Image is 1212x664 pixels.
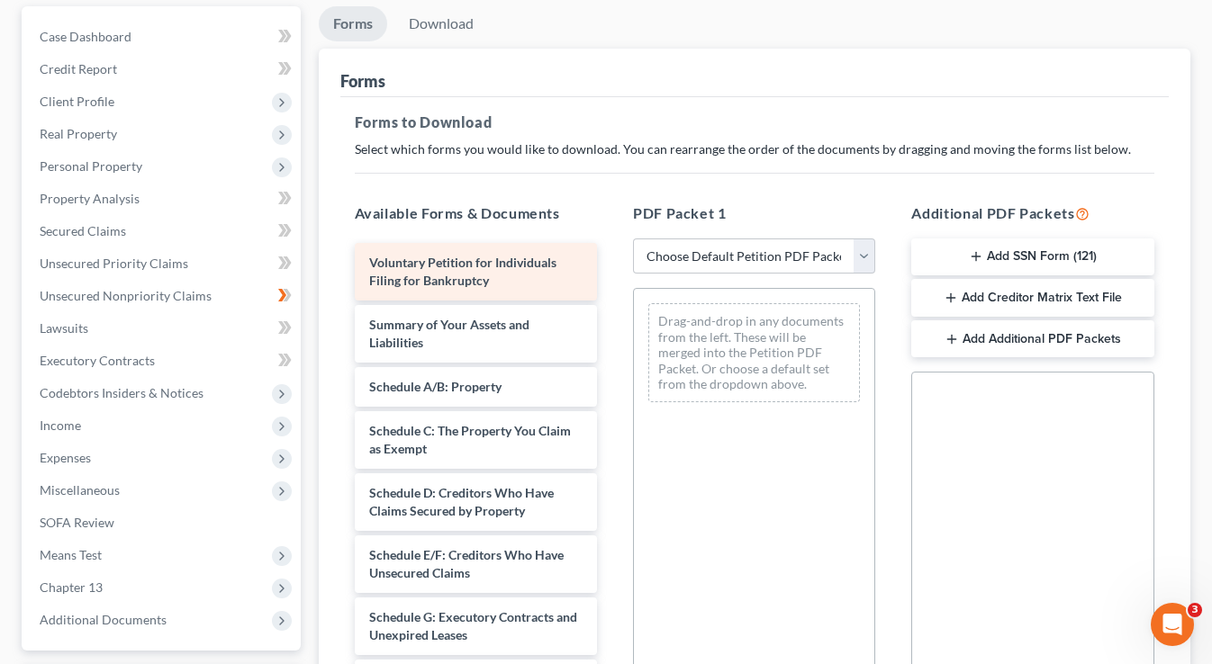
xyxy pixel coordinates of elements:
span: Executory Contracts [40,353,155,368]
span: Voluntary Petition for Individuals Filing for Bankruptcy [369,255,556,288]
h5: Additional PDF Packets [911,202,1153,224]
a: Secured Claims [25,215,301,247]
span: Schedule C: The Property You Claim as Exempt [369,423,571,456]
a: Download [394,6,488,41]
iframe: Intercom live chat [1151,603,1194,646]
span: Real Property [40,126,117,141]
a: Forms [319,6,387,41]
span: Unsecured Priority Claims [40,256,188,271]
span: Credit Report [40,61,117,76]
a: SOFA Review [25,507,301,539]
a: Executory Contracts [25,345,301,377]
h5: Forms to Download [355,112,1155,133]
a: Case Dashboard [25,21,301,53]
a: Lawsuits [25,312,301,345]
button: Add Additional PDF Packets [911,320,1153,358]
span: Expenses [40,450,91,465]
span: Income [40,417,81,433]
span: Personal Property [40,158,142,174]
a: Property Analysis [25,183,301,215]
span: Codebtors Insiders & Notices [40,385,204,400]
div: Drag-and-drop in any documents from the left. These will be merged into the Petition PDF Packet. ... [648,303,860,402]
span: Schedule D: Creditors Who Have Claims Secured by Property [369,485,554,518]
span: Schedule E/F: Creditors Who Have Unsecured Claims [369,547,564,580]
span: Case Dashboard [40,29,131,44]
button: Add SSN Form (121) [911,238,1153,276]
a: Unsecured Priority Claims [25,247,301,280]
h5: Available Forms & Documents [355,202,597,224]
span: Summary of Your Assets and Liabilities [369,317,529,350]
span: Schedule G: Executory Contracts and Unexpired Leases [369,609,577,642]
span: Means Test [40,547,102,562]
button: Add Creditor Matrix Text File [911,279,1153,317]
span: Secured Claims [40,223,126,238]
span: Schedule A/B: Property [369,379,502,394]
span: Chapter 13 [40,579,103,595]
span: Miscellaneous [40,482,120,498]
a: Credit Report [25,53,301,85]
h5: PDF Packet 1 [633,202,875,224]
span: Unsecured Nonpriority Claims [40,288,212,303]
span: Additional Documents [40,612,167,627]
span: Client Profile [40,94,114,109]
span: 3 [1188,603,1202,617]
div: Forms [340,70,385,92]
p: Select which forms you would like to download. You can rearrange the order of the documents by dr... [355,140,1155,158]
span: SOFA Review [40,515,114,530]
span: Lawsuits [40,320,88,336]
span: Property Analysis [40,191,140,206]
a: Unsecured Nonpriority Claims [25,280,301,312]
